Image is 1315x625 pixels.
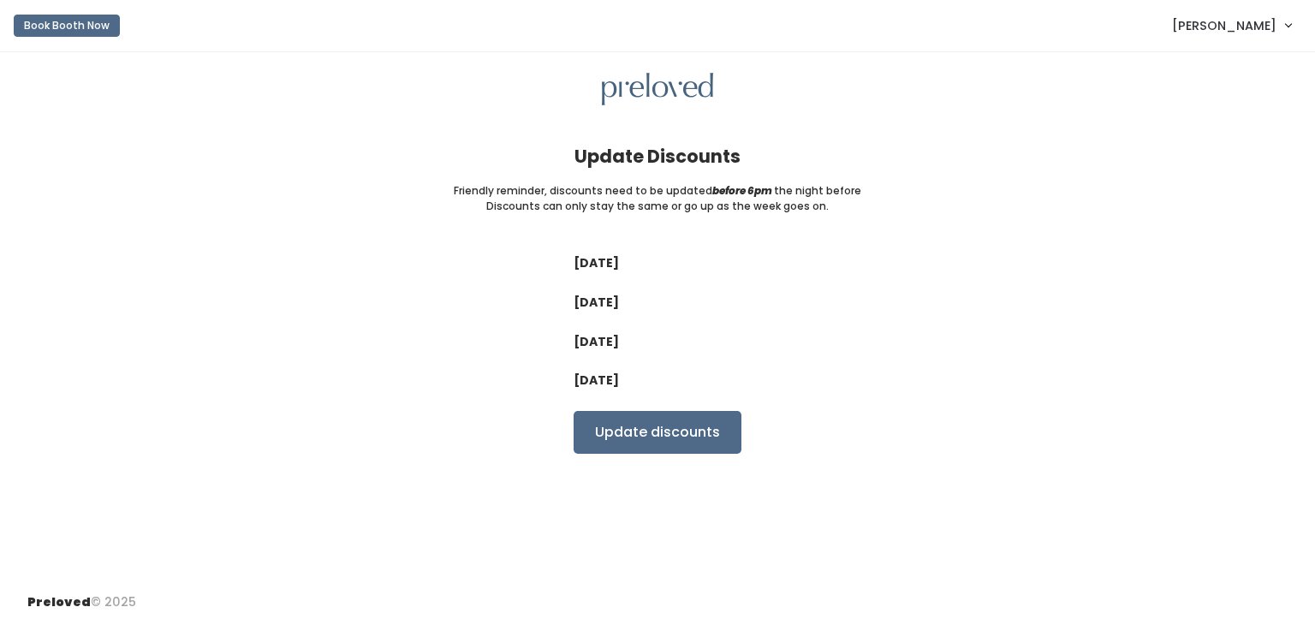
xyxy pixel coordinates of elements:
span: Preloved [27,593,91,610]
i: before 6pm [712,183,772,198]
small: Friendly reminder, discounts need to be updated the night before [454,183,861,199]
div: © 2025 [27,580,136,611]
label: [DATE] [574,254,619,272]
label: [DATE] [574,372,619,390]
button: Book Booth Now [14,15,120,37]
small: Discounts can only stay the same or go up as the week goes on. [486,199,829,214]
label: [DATE] [574,294,619,312]
label: [DATE] [574,333,619,351]
input: Update discounts [574,411,741,454]
span: [PERSON_NAME] [1172,16,1276,35]
a: Book Booth Now [14,7,120,45]
h4: Update Discounts [574,146,741,166]
a: [PERSON_NAME] [1155,7,1308,44]
img: preloved logo [602,73,713,106]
